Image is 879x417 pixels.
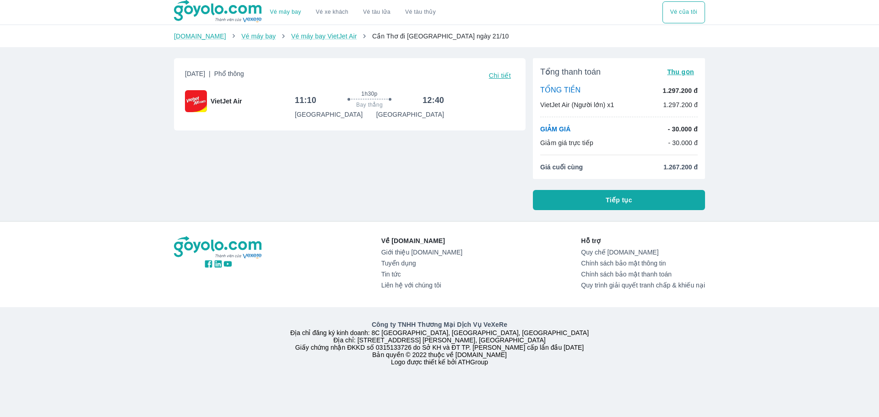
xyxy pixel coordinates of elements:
[581,236,705,245] p: Hỗ trợ
[581,249,705,256] a: Quy chế [DOMAIN_NAME]
[663,162,698,172] span: 1.267.200 đ
[316,9,348,16] a: Vé xe khách
[295,95,316,106] h6: 11:10
[381,260,462,267] a: Tuyển dụng
[540,86,581,96] p: TỔNG TIỀN
[356,101,383,108] span: Bay thẳng
[211,97,242,106] span: VietJet Air
[398,1,443,23] button: Vé tàu thủy
[489,72,511,79] span: Chi tiết
[381,249,462,256] a: Giới thiệu [DOMAIN_NAME]
[174,32,705,41] nav: breadcrumb
[662,1,705,23] div: choose transportation mode
[214,70,244,77] span: Phổ thông
[533,190,705,210] button: Tiếp tục
[581,271,705,278] a: Chính sách bảo mật thanh toán
[540,125,570,134] p: GIẢM GIÁ
[668,125,698,134] p: - 30.000 đ
[356,1,398,23] a: Vé tàu lửa
[209,70,211,77] span: |
[381,282,462,289] a: Liên hệ với chúng tôi
[263,1,443,23] div: choose transportation mode
[372,32,509,40] span: Cần Thơ đi [GEOGRAPHIC_DATA] ngày 21/10
[376,110,444,119] p: [GEOGRAPHIC_DATA]
[663,100,698,109] p: 1.297.200 đ
[381,236,462,245] p: Về [DOMAIN_NAME]
[581,260,705,267] a: Chính sách bảo mật thông tin
[668,138,698,147] p: - 30.000 đ
[295,110,363,119] p: [GEOGRAPHIC_DATA]
[174,236,263,259] img: logo
[540,100,614,109] p: VietJet Air (Người lớn) x1
[663,86,698,95] p: 1.297.200 đ
[663,65,698,78] button: Thu gọn
[540,138,593,147] p: Giảm giá trực tiếp
[168,320,711,366] div: Địa chỉ đăng ký kinh doanh: 8C [GEOGRAPHIC_DATA], [GEOGRAPHIC_DATA], [GEOGRAPHIC_DATA] Địa chỉ: [...
[606,195,632,205] span: Tiếp tục
[581,282,705,289] a: Quy trình giải quyết tranh chấp & khiếu nại
[381,271,462,278] a: Tin tức
[540,66,601,77] span: Tổng thanh toán
[662,1,705,23] button: Vé của tôi
[361,90,377,97] span: 1h30p
[485,69,515,82] button: Chi tiết
[270,9,301,16] a: Vé máy bay
[667,68,694,76] span: Thu gọn
[291,32,357,40] a: Vé máy bay VietJet Air
[540,162,583,172] span: Giá cuối cùng
[174,32,226,40] a: [DOMAIN_NAME]
[241,32,276,40] a: Vé máy bay
[176,320,703,329] p: Công ty TNHH Thương Mại Dịch Vụ VeXeRe
[423,95,444,106] h6: 12:40
[185,69,244,82] span: [DATE]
